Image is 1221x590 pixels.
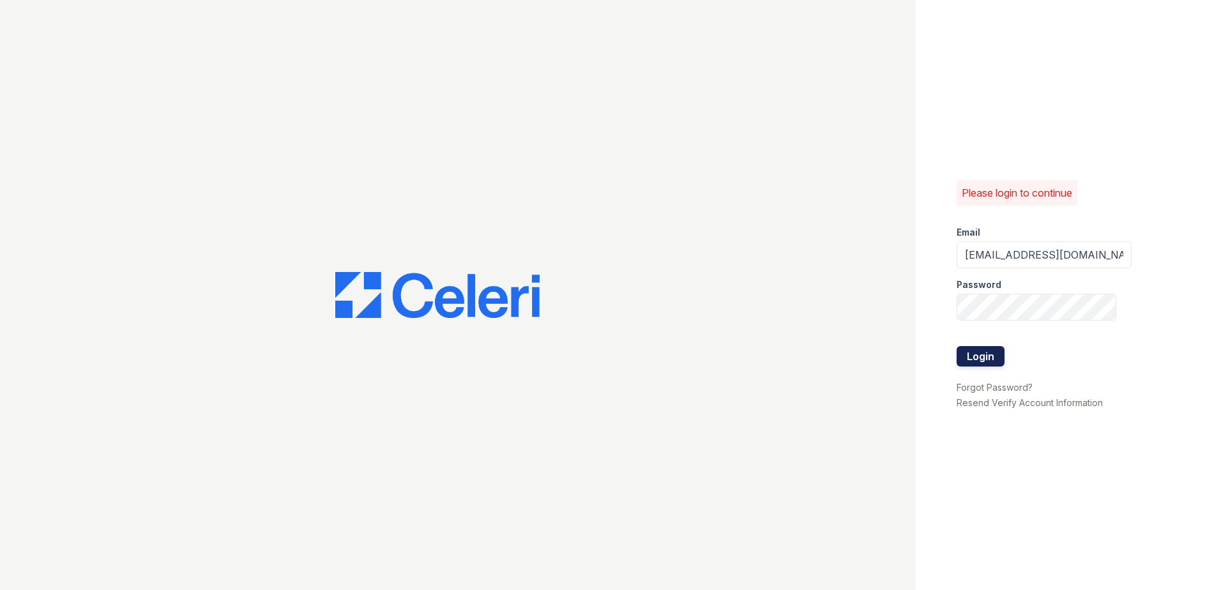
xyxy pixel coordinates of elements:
[957,382,1033,393] a: Forgot Password?
[957,278,1001,291] label: Password
[335,272,540,318] img: CE_Logo_Blue-a8612792a0a2168367f1c8372b55b34899dd931a85d93a1a3d3e32e68fde9ad4.png
[957,226,980,239] label: Email
[957,397,1103,408] a: Resend Verify Account Information
[962,185,1072,200] p: Please login to continue
[957,346,1005,367] button: Login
